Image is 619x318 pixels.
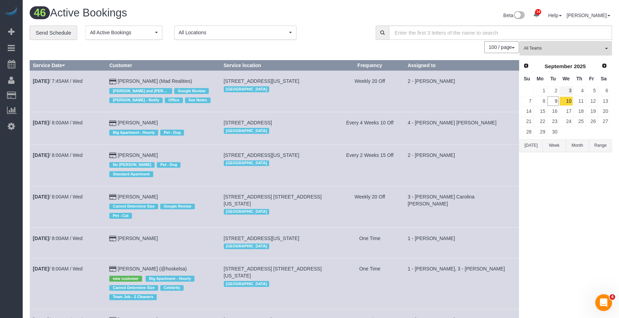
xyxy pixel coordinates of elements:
[33,266,49,272] b: [DATE]
[405,71,519,112] td: Assigned to
[224,86,270,92] span: [GEOGRAPHIC_DATA]
[224,160,270,166] span: [GEOGRAPHIC_DATA]
[157,162,180,168] span: Pet - Dog
[586,107,597,116] a: 19
[33,266,83,272] a: [DATE]/ 8:00AM / Wed
[109,285,158,291] span: Cannot Determine Size
[586,86,597,96] a: 5
[90,29,153,36] span: All Active Bookings
[224,126,332,135] div: Location
[224,209,270,215] span: [GEOGRAPHIC_DATA]
[221,71,335,112] td: Service location
[33,152,83,158] a: [DATE]/ 8:00AM / Wed
[559,86,573,96] a: 3
[224,266,322,279] span: [STREET_ADDRESS] [STREET_ADDRESS][US_STATE]
[599,61,609,71] a: Next
[566,139,589,152] button: Month
[224,85,332,94] div: Location
[30,227,106,258] td: Schedule date
[30,71,106,112] td: Schedule date
[179,29,287,36] span: All Locations
[547,86,559,96] a: 2
[598,107,610,116] a: 20
[533,117,546,127] a: 22
[30,144,106,186] td: Schedule date
[185,97,211,103] span: See Notes
[535,9,541,15] span: 14
[547,107,559,116] a: 16
[545,63,573,69] span: September
[160,204,195,209] span: Google Review
[106,227,221,258] td: Customer
[559,117,573,127] a: 24
[118,78,192,84] a: [PERSON_NAME] (Mad Realities)
[30,258,106,309] td: Schedule date
[547,127,559,137] a: 30
[550,76,556,81] span: Tuesday
[574,96,585,106] a: 11
[109,162,155,168] span: No [PERSON_NAME]
[30,186,106,227] td: Schedule date
[335,227,405,258] td: Frequency
[224,236,300,241] span: [STREET_ADDRESS][US_STATE]
[224,152,300,158] span: [STREET_ADDRESS][US_STATE]
[165,97,183,103] span: Office
[574,117,585,127] a: 25
[106,144,221,186] td: Customer
[109,97,163,103] span: [PERSON_NAME] - Notify
[109,204,158,209] span: Cannot Determine Size
[221,186,335,227] td: Service location
[224,194,322,207] span: [STREET_ADDRESS] [STREET_ADDRESS][US_STATE]
[548,13,562,18] a: Help
[559,96,573,106] a: 10
[335,112,405,144] td: Frequency
[503,13,525,18] a: Beta
[33,194,83,200] a: [DATE]/ 8:00AM / Wed
[533,86,546,96] a: 1
[224,207,332,216] div: Location
[106,186,221,227] td: Customer
[521,107,533,116] a: 14
[405,186,519,227] td: Assigned to
[109,130,158,135] span: Big Apartment - Hourly
[521,96,533,106] a: 7
[109,276,142,281] span: new customer
[30,60,106,71] th: Service Date
[4,7,18,17] img: Automaid Logo
[224,242,332,251] div: Location
[33,120,83,125] a: [DATE]/ 8:00AM / Wed
[335,186,405,227] td: Frequency
[537,76,544,81] span: Monday
[589,139,612,152] button: Range
[109,294,157,300] span: Team Job - 2 Cleaners
[109,267,116,272] i: Credit Card Payment
[106,60,221,71] th: Customer
[160,285,184,291] span: Celebrity
[221,144,335,186] td: Service location
[30,26,77,40] a: Send Schedule
[224,279,332,288] div: Location
[519,139,543,152] button: [DATE]
[33,194,49,200] b: [DATE]
[106,258,221,309] td: Customer
[118,266,187,272] a: [PERSON_NAME] (@hoskelsa)
[601,76,607,81] span: Saturday
[610,294,615,300] span: 4
[86,26,162,40] button: All Active Bookings
[160,130,184,135] span: Pet - Dog
[335,71,405,112] td: Frequency
[174,88,209,94] span: Google Review
[389,26,612,40] input: Enter the first 3 letters of the name to search
[109,121,116,126] i: Credit Card Payment
[405,258,519,309] td: Assigned to
[224,159,332,168] div: Location
[146,276,194,281] span: Big Apartment - Hourly
[598,117,610,127] a: 27
[513,11,525,20] img: New interface
[485,41,519,53] nav: Pagination navigation
[224,281,270,287] span: [GEOGRAPHIC_DATA]
[335,144,405,186] td: Frequency
[405,60,519,71] th: Assigned to
[33,236,49,241] b: [DATE]
[30,7,316,19] h1: Active Bookings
